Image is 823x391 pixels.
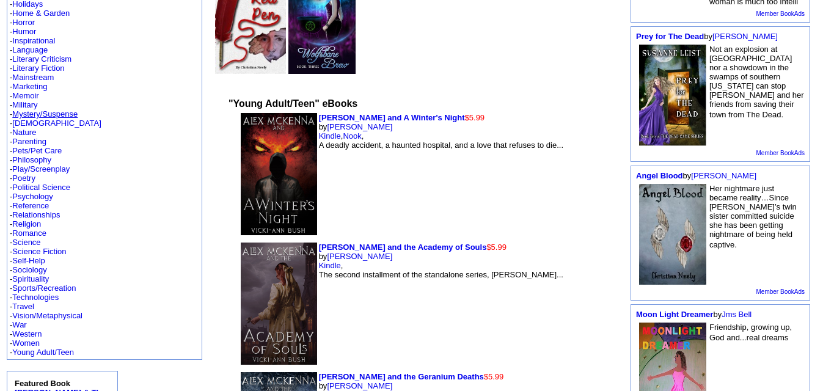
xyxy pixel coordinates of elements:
[484,372,504,381] font: $5.99
[319,252,563,293] font: by ,
[12,119,101,128] a: [DEMOGRAPHIC_DATA]
[12,265,46,274] a: Sociology
[712,32,778,41] a: [PERSON_NAME]
[636,32,704,41] a: Prey for The Dead
[691,171,756,180] a: [PERSON_NAME]
[327,252,392,261] a: [PERSON_NAME]
[288,65,355,76] a: Wolfsbane Brew - The Amazing Wolf Boy 3
[636,171,756,180] font: by
[12,320,26,329] a: War
[319,261,341,270] a: Kindle
[12,238,40,247] a: Science
[12,109,78,119] a: Mystery/Suspense
[12,100,37,109] a: Military
[12,274,49,283] a: Spirituality
[709,184,797,249] font: Her nightmare just became reality…Since [PERSON_NAME]’s twin sister committed suicide she has bee...
[756,10,805,17] a: Member BookAds
[12,210,60,219] a: Relationships
[639,184,706,285] img: 68193.jpg
[12,174,35,183] a: Poetry
[12,164,70,174] a: Play/Screenplay
[486,243,507,252] font: $5.99
[319,288,322,291] img: shim.gif
[12,91,38,100] a: Memoir
[12,219,41,228] a: Religion
[12,82,47,91] a: Marketing
[12,329,42,338] a: Western
[12,128,36,137] a: Nature
[12,54,71,64] a: Literary Criticism
[12,348,74,357] a: Young Adult/Teen
[756,150,805,156] a: Member BookAds
[241,113,317,235] img: 80418.jpeg
[636,32,778,41] font: by
[12,73,54,82] a: Mainstream
[12,146,62,155] a: Pets/Pet Care
[319,270,563,279] font: The second installment of the standalone series, [PERSON_NAME]...
[12,293,59,302] a: Technologies
[12,283,76,293] a: Sports/Recreation
[12,18,35,27] a: Horror
[241,243,317,365] img: 80247.jpg
[636,310,713,319] a: Moon Light Dreamer
[12,183,70,192] a: Political Science
[709,323,792,342] font: Friendship, growing up, God and...real dreams
[319,131,341,141] a: Kindle
[12,302,34,311] a: Travel
[12,247,66,256] a: Science Fiction
[229,98,357,109] b: "Young Adult/Teen" eBooks
[709,45,804,119] font: Not an explosion at [GEOGRAPHIC_DATA] nor a showdown in the swamps of southern [US_STATE] can sto...
[12,311,82,320] a: Vision/Metaphysical
[12,155,51,164] a: Philosophy
[12,256,45,265] a: Self-Help
[756,288,805,295] a: Member BookAds
[319,243,487,252] a: [PERSON_NAME] and the Academy of Souls
[12,228,46,238] a: Romance
[327,122,392,131] a: [PERSON_NAME]
[319,372,484,381] a: [PERSON_NAME] and the Geranium Deaths
[215,65,287,76] a: The Red Pen
[722,310,752,319] a: Jms Bell
[636,310,752,319] font: by
[12,137,46,146] a: Parenting
[12,192,53,201] a: Psychology
[319,113,465,122] a: [PERSON_NAME] and A Winter's Night
[12,64,64,73] a: Literary Fiction
[343,131,361,141] a: Nook
[12,9,70,18] a: Home & Garden
[639,45,706,146] img: 76076.jpg
[465,113,485,122] font: $5.99
[12,36,55,45] a: Inspirational
[319,141,563,150] font: A deadly accident, a haunted hospital, and a love that refuses to die...
[12,27,36,36] a: Humor
[636,171,683,180] a: Angel Blood
[319,159,322,162] img: shim.gif
[12,45,48,54] a: Language
[12,338,40,348] a: Women
[319,122,563,164] font: by , ,
[327,381,392,390] a: [PERSON_NAME]
[12,201,49,210] a: Reference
